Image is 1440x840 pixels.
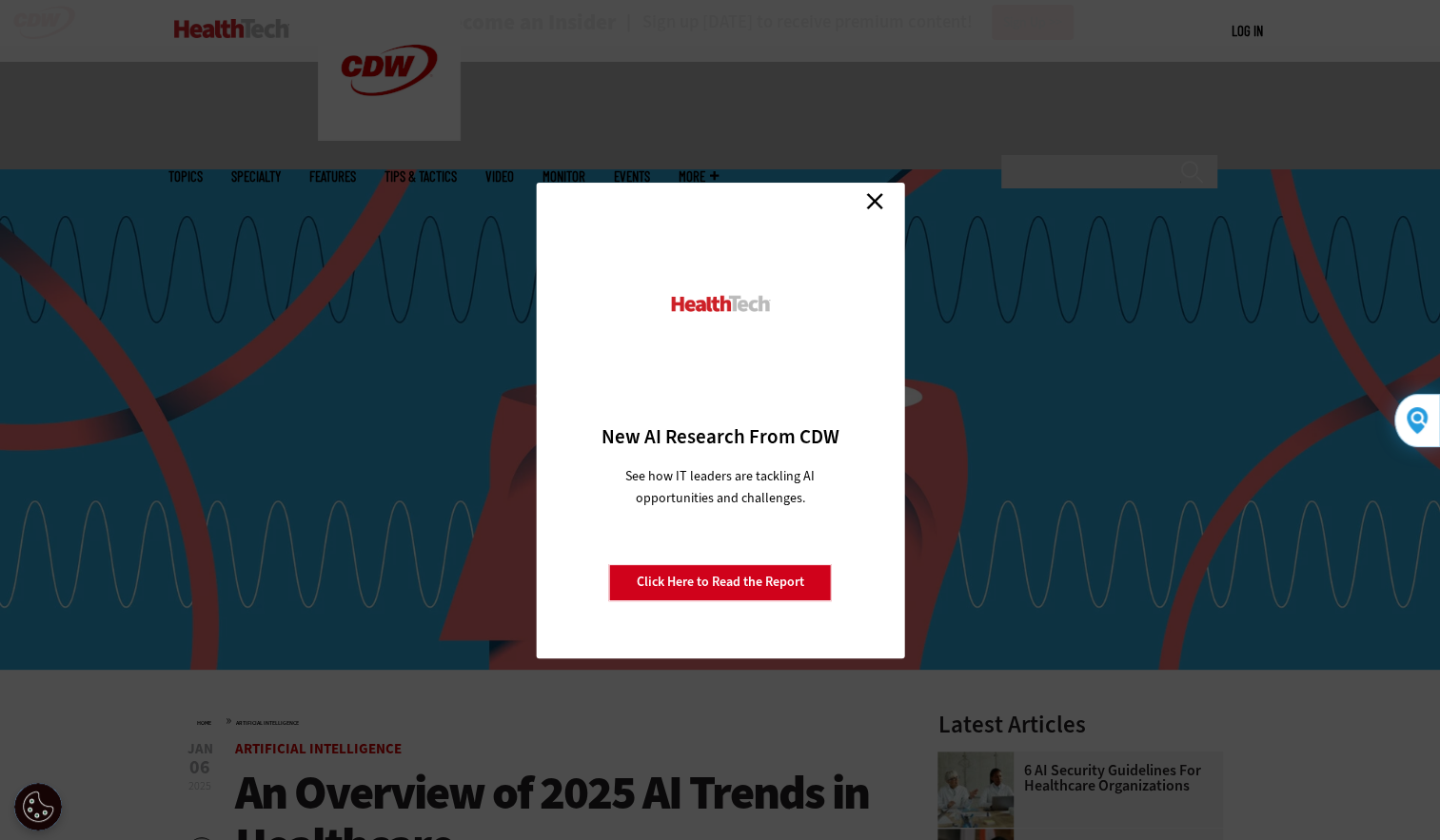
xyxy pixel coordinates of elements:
a: Click Here to Read the Report [609,564,832,600]
button: Open Preferences [14,783,62,830]
div: Cookie Settings [14,783,62,830]
img: HealthTech_0.png [668,294,772,314]
h3: New AI Research From CDW [569,423,871,450]
a: Close [860,187,889,216]
p: See how IT leaders are tackling AI opportunities and challenges. [602,465,838,509]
